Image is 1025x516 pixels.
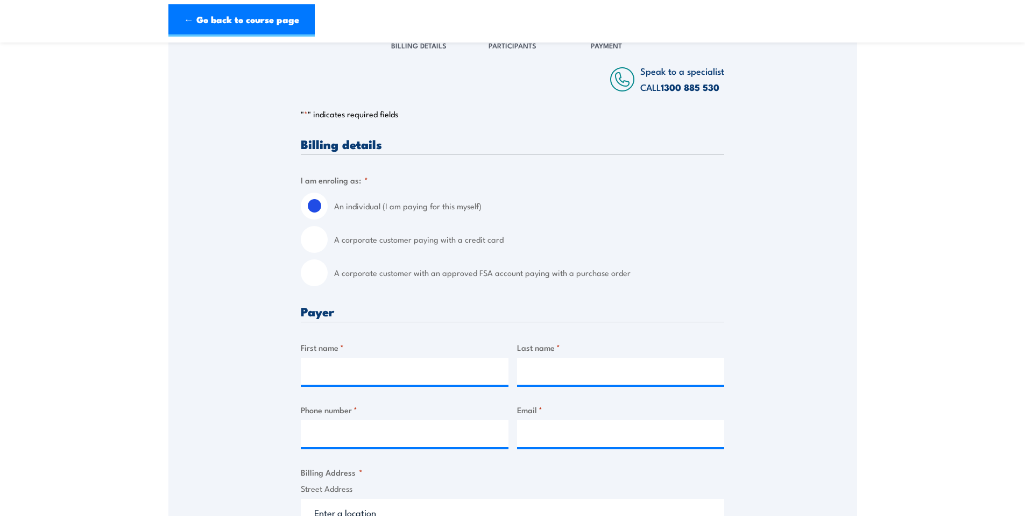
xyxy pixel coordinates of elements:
[301,341,508,354] label: First name
[301,305,724,317] h3: Payer
[517,404,725,416] label: Email
[301,404,508,416] label: Phone number
[334,226,724,253] label: A corporate customer paying with a credit card
[301,109,724,119] p: " " indicates required fields
[640,64,724,94] span: Speak to a specialist CALL
[661,80,719,94] a: 1300 885 530
[301,138,724,150] h3: Billing details
[301,483,724,495] label: Street Address
[334,193,724,220] label: An individual (I am paying for this myself)
[334,259,724,286] label: A corporate customer with an approved FSA account paying with a purchase order
[489,40,536,51] span: Participants
[391,40,447,51] span: Billing Details
[168,4,315,37] a: ← Go back to course page
[517,341,725,354] label: Last name
[301,466,363,478] legend: Billing Address
[591,40,622,51] span: Payment
[301,174,368,186] legend: I am enroling as:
